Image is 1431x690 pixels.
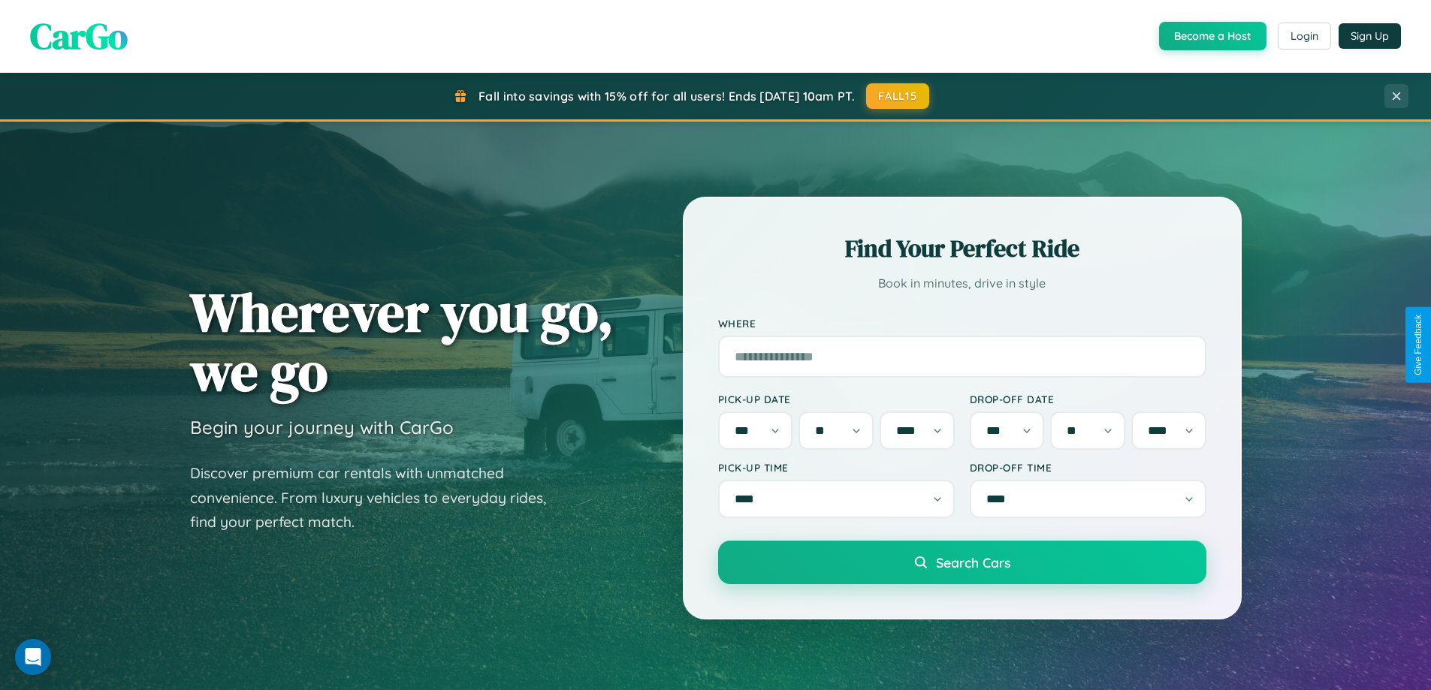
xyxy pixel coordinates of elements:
label: Pick-up Date [718,393,955,405]
label: Where [718,317,1206,330]
button: Login [1278,23,1331,50]
span: Search Cars [936,554,1010,571]
button: Search Cars [718,541,1206,584]
p: Discover premium car rentals with unmatched convenience. From luxury vehicles to everyday rides, ... [190,461,566,535]
h3: Begin your journey with CarGo [190,416,454,438]
button: FALL15 [866,83,929,109]
h2: Find Your Perfect Ride [718,232,1206,265]
span: CarGo [30,11,128,61]
label: Pick-up Time [718,461,955,474]
label: Drop-off Date [970,393,1206,405]
button: Sign Up [1339,23,1401,49]
button: Become a Host [1159,22,1266,50]
div: Give Feedback [1413,315,1423,375]
h1: Wherever you go, we go [190,282,614,401]
p: Book in minutes, drive in style [718,273,1206,294]
span: Fall into savings with 15% off for all users! Ends [DATE] 10am PT. [479,89,855,104]
label: Drop-off Time [970,461,1206,474]
div: Open Intercom Messenger [15,639,51,675]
